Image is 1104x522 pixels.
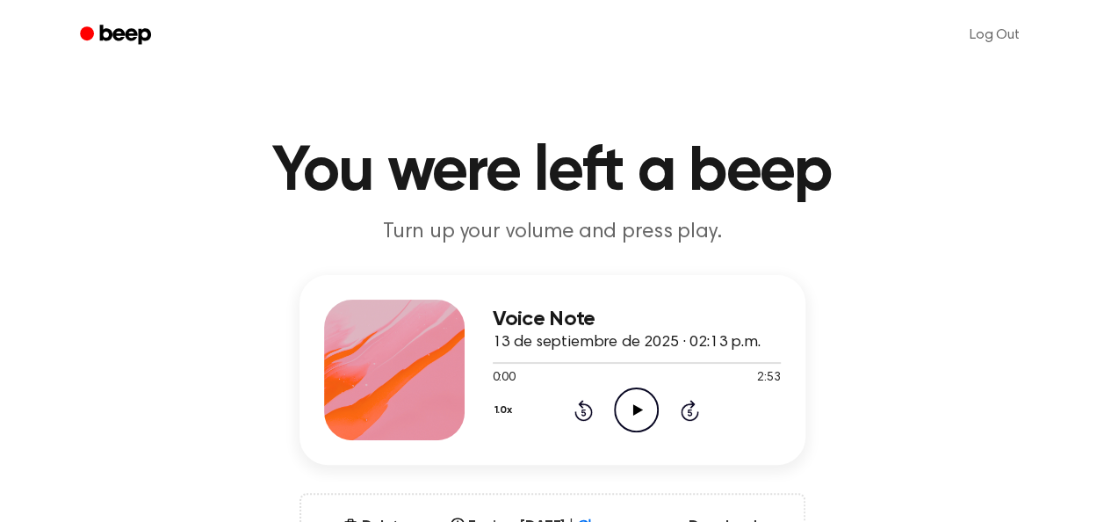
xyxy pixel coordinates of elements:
[757,369,780,388] span: 2:53
[493,369,516,388] span: 0:00
[215,218,890,247] p: Turn up your volume and press play.
[493,308,781,331] h3: Voice Note
[493,335,761,351] span: 13 de septiembre de 2025 · 02:13 p.m.
[103,141,1002,204] h1: You were left a beep
[952,14,1037,56] a: Log Out
[68,18,167,53] a: Beep
[493,395,519,425] button: 1.0x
